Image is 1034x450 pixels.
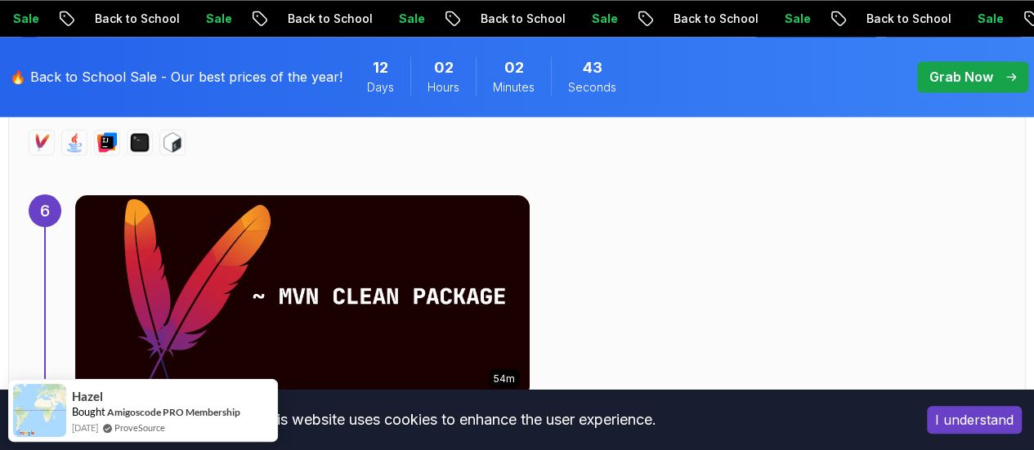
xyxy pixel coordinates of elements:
[367,79,394,96] span: Days
[434,56,454,79] span: 2 Hours
[65,132,84,152] img: java logo
[579,11,631,27] p: Sale
[29,194,61,227] div: 6
[193,11,245,27] p: Sale
[583,56,602,79] span: 43 Seconds
[13,384,66,437] img: provesource social proof notification image
[568,79,616,96] span: Seconds
[10,67,342,87] p: 🔥 Back to School Sale - Our best prices of the year!
[965,11,1017,27] p: Sale
[97,132,117,152] img: intellij logo
[929,67,993,87] p: Grab Now
[107,406,240,418] a: Amigoscode PRO Membership
[468,11,579,27] p: Back to School
[504,56,524,79] span: 2 Minutes
[660,11,772,27] p: Back to School
[82,11,193,27] p: Back to School
[32,132,51,152] img: maven logo
[130,132,150,152] img: terminal logo
[12,402,902,438] div: This website uses cookies to enhance the user experience.
[75,195,530,398] img: Maven Essentials card
[386,11,438,27] p: Sale
[927,406,1022,434] button: Accept cookies
[74,194,530,448] a: Maven Essentials card54mMaven EssentialsProLearn how to use Maven to build and manage your Java p...
[72,405,105,418] span: Bought
[427,79,459,96] span: Hours
[373,56,388,79] span: 12 Days
[72,421,98,434] span: [DATE]
[494,372,515,385] p: 54m
[163,132,182,152] img: bash logo
[72,390,103,403] span: Hazel
[114,421,165,434] a: ProveSource
[493,79,535,96] span: Minutes
[275,11,386,27] p: Back to School
[772,11,824,27] p: Sale
[853,11,965,27] p: Back to School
